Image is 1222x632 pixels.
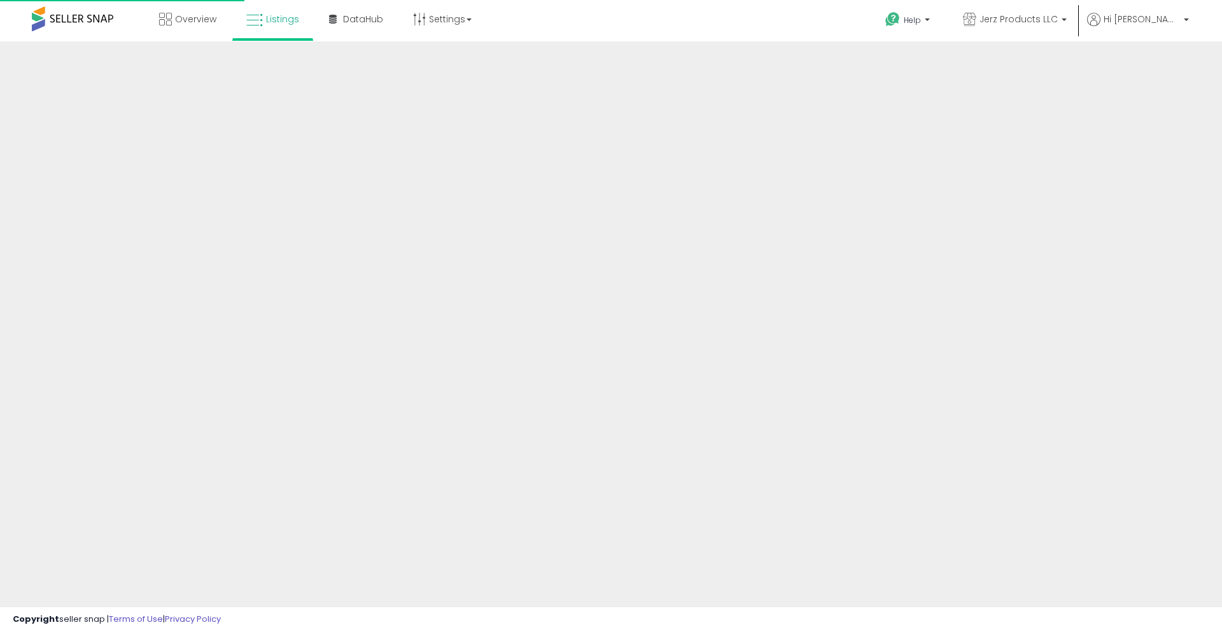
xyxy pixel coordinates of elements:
[904,15,921,25] span: Help
[1087,13,1189,41] a: Hi [PERSON_NAME]
[875,2,943,41] a: Help
[175,13,216,25] span: Overview
[343,13,383,25] span: DataHub
[266,13,299,25] span: Listings
[885,11,901,27] i: Get Help
[1104,13,1180,25] span: Hi [PERSON_NAME]
[980,13,1058,25] span: Jerz Products LLC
